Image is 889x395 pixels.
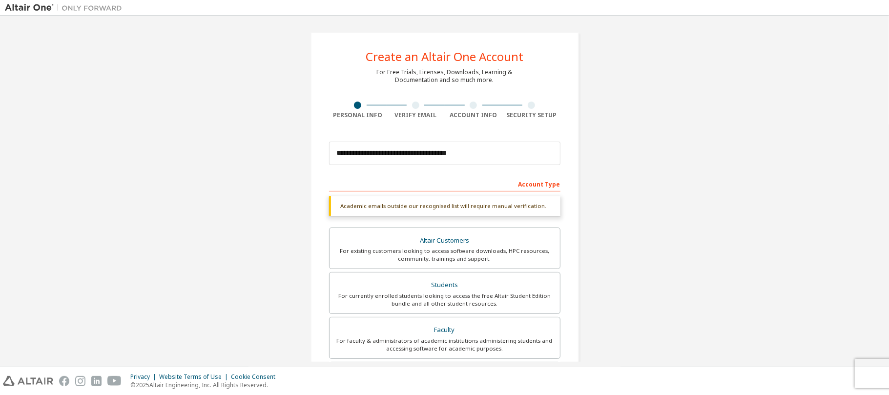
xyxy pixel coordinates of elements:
img: facebook.svg [59,376,69,386]
div: Account Type [329,176,560,191]
div: Cookie Consent [231,373,281,381]
div: Security Setup [502,111,560,119]
div: Account Info [445,111,503,119]
div: Website Terms of Use [159,373,231,381]
div: Create an Altair One Account [366,51,523,62]
img: linkedin.svg [91,376,102,386]
div: Privacy [130,373,159,381]
p: © 2025 Altair Engineering, Inc. All Rights Reserved. [130,381,281,389]
img: instagram.svg [75,376,85,386]
div: Personal Info [329,111,387,119]
div: For faculty & administrators of academic institutions administering students and accessing softwa... [335,337,554,353]
div: For currently enrolled students looking to access the free Altair Student Edition bundle and all ... [335,292,554,308]
div: Students [335,278,554,292]
div: For Free Trials, Licenses, Downloads, Learning & Documentation and so much more. [377,68,513,84]
div: Academic emails outside our recognised list will require manual verification. [329,196,560,216]
div: Altair Customers [335,234,554,248]
div: For existing customers looking to access software downloads, HPC resources, community, trainings ... [335,247,554,263]
img: youtube.svg [107,376,122,386]
div: Verify Email [387,111,445,119]
img: Altair One [5,3,127,13]
div: Faculty [335,323,554,337]
img: altair_logo.svg [3,376,53,386]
